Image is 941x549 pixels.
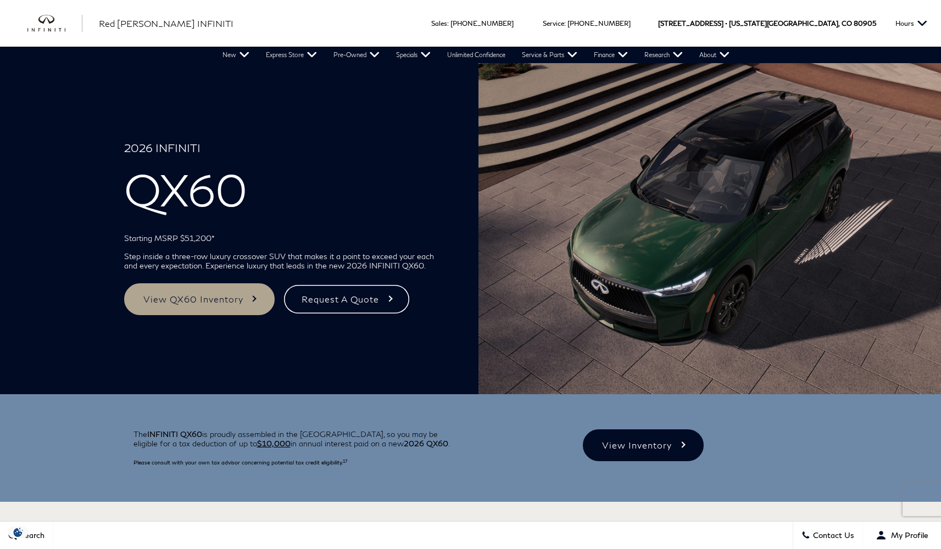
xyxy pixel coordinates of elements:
[343,459,347,464] sup: 17
[258,47,325,63] a: Express Store
[257,439,291,448] u: $10,000
[583,429,703,461] a: View Inventory
[658,19,876,27] a: [STREET_ADDRESS] • [US_STATE][GEOGRAPHIC_DATA], CO 80905
[5,526,31,538] img: Opt-Out Icon
[450,19,514,27] a: [PHONE_NUMBER]
[99,18,233,29] span: Red [PERSON_NAME] INFINITI
[567,19,631,27] a: [PHONE_NUMBER]
[147,429,202,439] strong: INFINITI QX60
[124,251,436,270] p: Step inside a three-row luxury crossover SUV that makes it a point to exceed your each and every ...
[124,141,436,163] span: 2026 INFINITI
[439,47,514,63] a: Unlimited Confidence
[214,47,738,63] nav: Main Navigation
[431,19,447,27] span: Sales
[543,19,564,27] span: Service
[564,19,566,27] span: :
[325,47,388,63] a: Pre-Owned
[124,141,436,225] h1: QX60
[27,15,82,32] a: infiniti
[404,439,448,448] strong: 2026 QX60
[691,47,738,63] a: About
[388,47,439,63] a: Specials
[447,19,449,27] span: :
[124,233,436,243] p: Starting MSRP $51,200*
[133,459,347,466] disclaimer: Please consult with your own tax advisor concerning potential tax credit eligibility.
[133,429,463,448] p: The is proudly assembled in the [GEOGRAPHIC_DATA], so you may be eligible for a tax deduction of ...
[214,47,258,63] a: New
[514,47,586,63] a: Service & Parts
[5,526,31,538] section: Click to Open Cookie Consent Modal
[810,531,854,540] span: Contact Us
[887,531,928,540] span: My Profile
[586,47,636,63] a: Finance
[17,531,44,540] span: Search
[863,522,941,549] button: Open user profile menu
[636,47,691,63] a: Research
[478,63,941,394] img: 2026 INFINITI QX60
[99,17,233,30] a: Red [PERSON_NAME] INFINITI
[27,15,82,32] img: INFINITI
[282,283,410,315] a: Request A Quote
[124,283,275,315] a: View QX60 Inventory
